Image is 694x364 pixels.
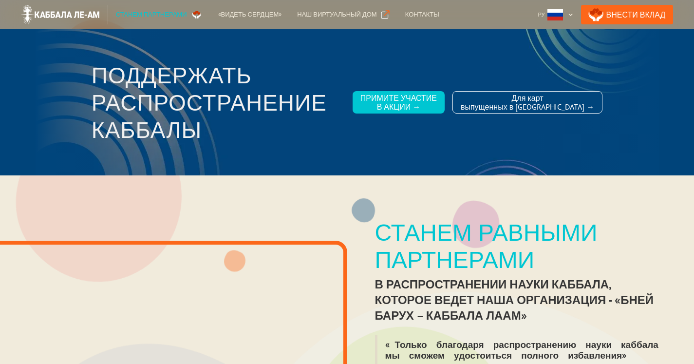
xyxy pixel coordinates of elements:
[218,10,282,19] div: «Видеть сердцем»
[375,218,667,273] div: Станем равными партнерами
[353,91,445,114] a: Примите участиев акции →
[210,5,290,24] a: «Видеть сердцем»
[538,10,544,19] div: Ру
[116,10,187,19] div: Станем партнерами
[289,5,397,24] a: Наш виртуальный дом
[397,5,447,24] a: Контакты
[92,61,345,143] h3: Поддержать распространение каббалы
[360,94,437,111] div: Примите участие в акции →
[297,10,376,19] div: Наш виртуальный дом
[581,5,674,24] a: Внести Вклад
[452,91,602,114] a: Для картвыпущенных в [GEOGRAPHIC_DATA] →
[534,5,577,24] div: Ру
[461,94,594,111] div: Для карт выпущенных в [GEOGRAPHIC_DATA] →
[375,277,667,324] div: в распространении науки каббала, которое ведет наша организация - «Бней Барух – Каббала лаАм»
[405,10,439,19] div: Контакты
[108,5,210,24] a: Станем партнерами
